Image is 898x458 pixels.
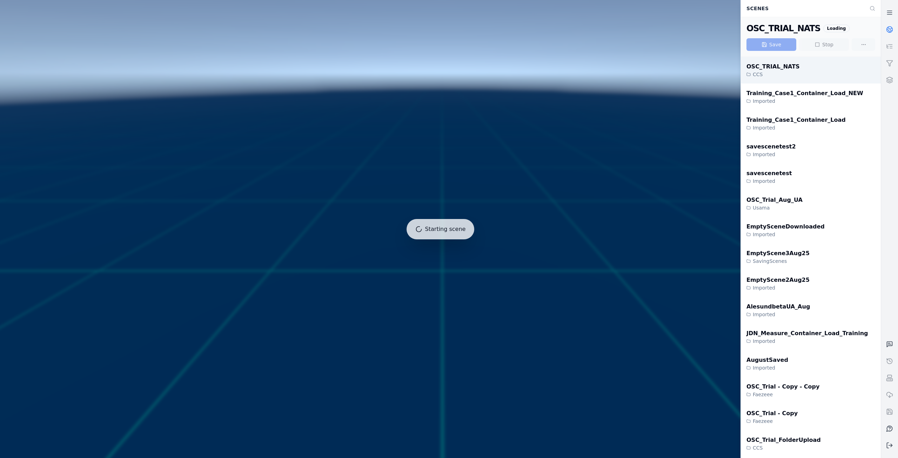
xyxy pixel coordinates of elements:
[746,436,821,444] div: OSC_Trial_FolderUpload
[746,223,825,231] div: EmptySceneDownloaded
[746,23,820,34] div: OSC_TRIAL_NATS
[746,62,800,71] div: OSC_TRIAL_NATS
[746,383,819,391] div: OSC_Trial - Copy - Copy
[746,391,819,398] div: Faezeee
[746,142,796,151] div: savescenetest2
[746,196,803,204] div: OSC_Trial_Aug_UA
[746,124,846,131] div: Imported
[746,169,792,178] div: savescenetest
[746,311,810,318] div: Imported
[742,2,865,15] div: Scenes
[746,249,810,258] div: EmptyScene3Aug25
[746,71,800,78] div: CCS
[746,303,810,311] div: AlesundbetaUA_Aug
[746,98,863,105] div: Imported
[746,444,821,451] div: CCS
[746,89,863,98] div: Training_Case1_Container_Load_NEW
[746,178,792,185] div: Imported
[746,258,810,265] div: SavingScenes
[746,276,810,284] div: EmptyScene2Aug25
[823,25,850,32] div: Loading
[746,418,798,425] div: Faezeee
[746,231,825,238] div: Imported
[746,151,796,158] div: Imported
[746,204,803,211] div: Usama
[746,364,788,371] div: Imported
[746,116,846,124] div: Training_Case1_Container_Load
[746,356,788,364] div: AugustSaved
[746,409,798,418] div: OSC_Trial - Copy
[746,284,810,291] div: Imported
[746,338,868,345] div: Imported
[746,329,868,338] div: JDN_Measure_Container_Load_Training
